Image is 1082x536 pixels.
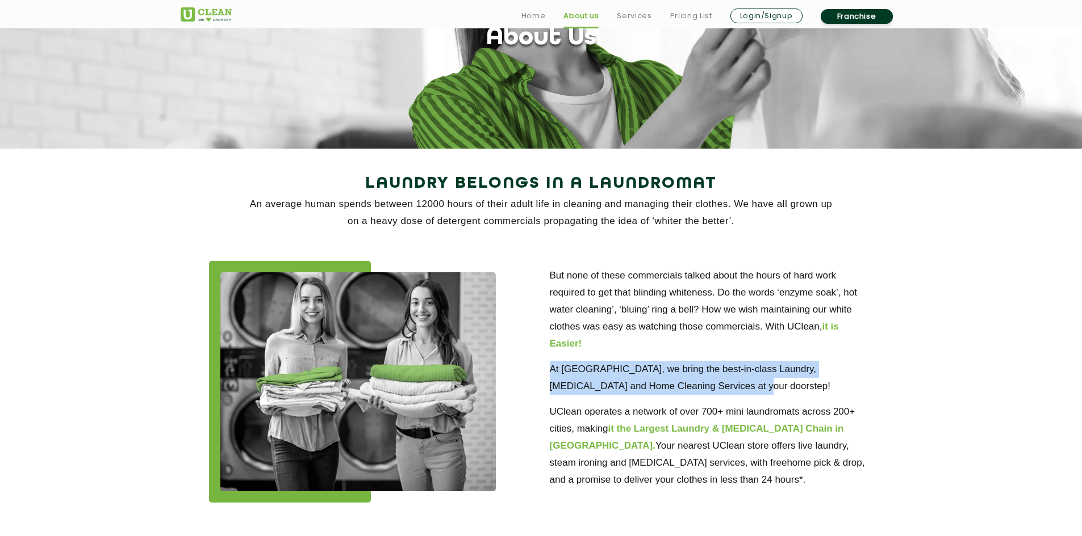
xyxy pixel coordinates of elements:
[521,9,546,23] a: Home
[550,423,844,451] b: it the Largest Laundry & [MEDICAL_DATA] Chain in [GEOGRAPHIC_DATA].
[550,267,874,352] p: But none of these commercials talked about the hours of hard work required to get that blinding w...
[486,24,596,53] h1: About Us
[563,9,599,23] a: About us
[181,7,232,22] img: UClean Laundry and Dry Cleaning
[730,9,803,23] a: Login/Signup
[220,272,496,491] img: about_img_11zon.webp
[617,9,651,23] a: Services
[550,403,874,488] p: UClean operates a network of over 700+ mini laundromats across 200+ cities, making Your nearest U...
[670,9,712,23] a: Pricing List
[181,170,902,197] h2: Laundry Belongs in a Laundromat
[550,361,874,395] p: At [GEOGRAPHIC_DATA], we bring the best-in-class Laundry, [MEDICAL_DATA] and Home Cleaning Servic...
[181,196,902,230] p: An average human spends between 12000 hours of their adult life in cleaning and managing their cl...
[821,9,893,24] a: Franchise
